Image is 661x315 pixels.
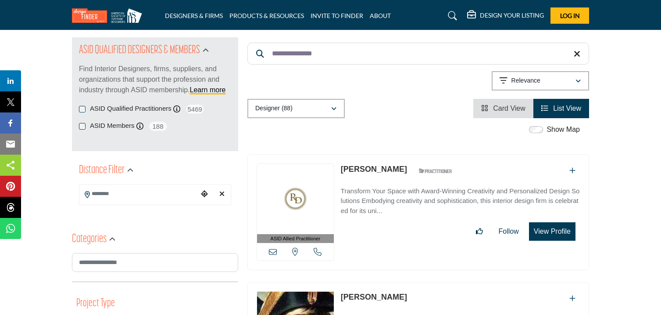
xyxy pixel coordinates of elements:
span: Card View [493,105,525,112]
button: Log In [550,7,589,24]
button: Project Type [76,295,115,312]
div: Choose your current location [198,185,211,204]
a: Add To List [569,167,575,174]
p: David Fruscione [341,163,407,175]
a: View List [541,105,581,112]
button: Designer (88) [247,99,345,118]
label: ASID Members [90,121,135,131]
p: Transform Your Space with Award-Winning Creativity and Personalized Design Solutions Embodying cr... [341,186,580,216]
label: ASID Qualified Practitioners [90,104,172,114]
button: Like listing [470,223,489,240]
label: Show Map [547,124,580,135]
input: ASID Qualified Practitioners checkbox [79,106,86,112]
a: Add To List [569,295,575,302]
a: DESIGNERS & FIRMS [165,12,223,19]
h2: Categories [72,232,107,247]
input: Search Keyword [247,43,589,65]
span: 5469 [185,104,205,115]
button: Relevance [492,71,589,91]
p: Find Interior Designers, firms, suppliers, and organizations that support the profession and indu... [79,64,231,95]
button: Follow [493,223,525,240]
p: David Sylvester [341,291,407,303]
h2: Distance Filter [79,163,125,178]
button: View Profile [529,222,575,241]
span: List View [553,105,581,112]
a: [PERSON_NAME] [341,293,407,301]
a: ABOUT [370,12,391,19]
img: Site Logo [72,8,146,23]
h2: ASID QUALIFIED DESIGNERS & MEMBERS [79,43,200,58]
span: 188 [148,121,168,132]
a: Transform Your Space with Award-Winning Creativity and Personalized Design Solutions Embodying cr... [341,181,580,216]
p: Relevance [511,76,540,85]
a: Search [439,9,463,23]
li: Card View [473,99,533,118]
img: David Fruscione [257,164,334,234]
div: Clear search location [215,185,229,204]
span: ASID Allied Practitioner [271,235,321,243]
span: Log In [560,12,580,19]
p: Designer (88) [255,104,293,113]
input: ASID Members checkbox [79,123,86,130]
a: View Card [481,105,525,112]
a: ASID Allied Practitioner [257,164,334,243]
a: Learn more [190,86,226,94]
img: ASID Qualified Practitioners Badge Icon [415,166,455,177]
input: Search Category [72,253,238,272]
input: Search Location [79,185,198,203]
a: INVITE TO FINDER [311,12,363,19]
a: [PERSON_NAME] [341,165,407,174]
h5: DESIGN YOUR LISTING [480,11,544,19]
a: PRODUCTS & RESOURCES [229,12,304,19]
li: List View [533,99,589,118]
div: DESIGN YOUR LISTING [467,11,544,21]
